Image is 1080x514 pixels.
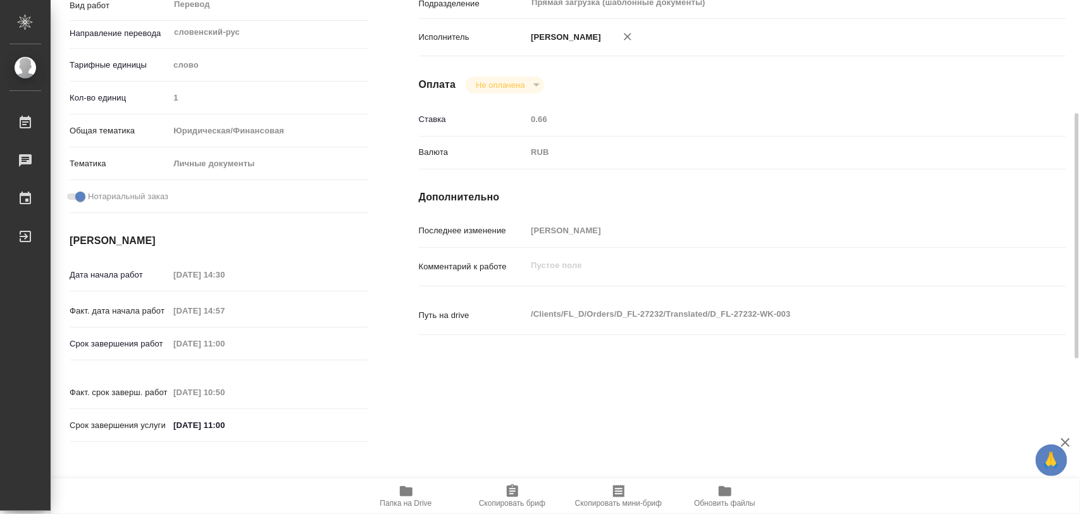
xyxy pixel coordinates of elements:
textarea: /Clients/FL_D/Orders/D_FL-27232/Translated/D_FL-27232-WK-003 [526,303,1012,325]
h4: Дополнительно [419,190,1066,205]
div: RUB [526,142,1012,163]
button: Скопировать бриф [459,479,566,514]
input: Пустое поле [526,110,1012,128]
span: Обновить файлы [694,499,755,508]
p: Последнее изменение [419,224,527,237]
span: Нотариальный заказ [88,190,168,203]
p: Направление перевода [70,27,169,40]
span: Папка на Drive [380,499,432,508]
h4: [PERSON_NAME] [70,233,368,248]
p: Факт. срок заверш. работ [70,386,169,399]
p: Дата начала работ [70,269,169,281]
p: Валюта [419,146,527,159]
div: Не оплачена [466,76,543,94]
p: Путь на drive [419,309,527,322]
button: Не оплачена [472,80,528,90]
button: Обновить файлы [672,479,778,514]
input: Пустое поле [169,266,280,284]
p: Срок завершения работ [70,338,169,350]
button: Удалить исполнителя [614,23,642,51]
p: Кол-во единиц [70,92,169,104]
p: [PERSON_NAME] [526,31,601,44]
p: Тарифные единицы [70,59,169,71]
input: Пустое поле [169,334,280,353]
span: Скопировать бриф [479,499,545,508]
p: Комментарий к работе [419,260,527,273]
span: Скопировать мини-бриф [575,499,662,508]
div: Личные документы [169,153,368,174]
span: 🙏 [1041,447,1062,474]
h4: Оплата [419,77,456,92]
input: Пустое поле [169,89,368,107]
div: Юридическая/Финансовая [169,120,368,142]
p: Общая тематика [70,125,169,137]
input: Пустое поле [526,221,1012,240]
button: Папка на Drive [353,479,459,514]
p: Исполнитель [419,31,527,44]
p: Срок завершения услуги [70,419,169,432]
button: 🙏 [1036,444,1067,476]
button: Скопировать мини-бриф [566,479,672,514]
p: Тематика [70,157,169,170]
div: слово [169,54,368,76]
input: Пустое поле [169,302,280,320]
p: Ставка [419,113,527,126]
input: Пустое поле [169,383,280,401]
input: ✎ Введи что-нибудь [169,416,280,434]
p: Факт. дата начала работ [70,305,169,317]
